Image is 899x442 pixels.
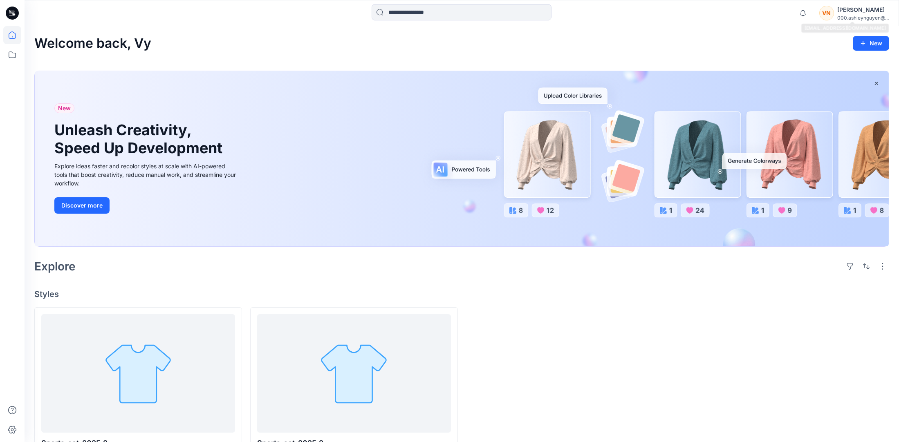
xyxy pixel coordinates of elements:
[41,314,235,433] a: Sports_set_2025.2
[34,36,151,51] h2: Welcome back, Vy
[58,103,71,113] span: New
[837,15,889,21] div: 000.ashleynguyen@...
[837,5,889,15] div: [PERSON_NAME]
[257,314,451,433] a: Sports_set_2025.2
[54,197,110,214] button: Discover more
[34,260,76,273] h2: Explore
[819,6,834,20] div: VN
[54,197,238,214] a: Discover more
[54,121,226,156] h1: Unleash Creativity, Speed Up Development
[34,289,889,299] h4: Styles
[54,162,238,188] div: Explore ideas faster and recolor styles at scale with AI-powered tools that boost creativity, red...
[853,36,889,51] button: New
